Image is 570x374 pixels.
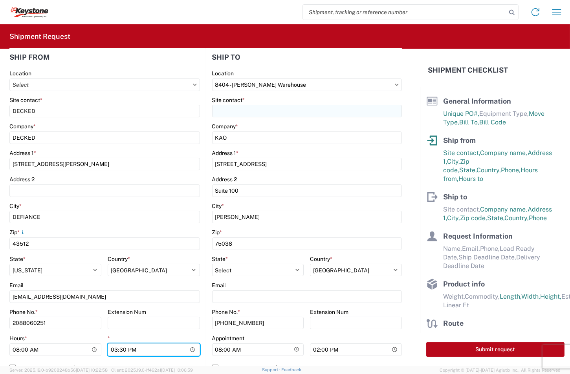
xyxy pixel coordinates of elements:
span: Bill Code [479,119,506,126]
label: Phone No. [212,308,240,316]
a: Support [262,367,282,372]
span: Country, [477,166,501,174]
span: Pallet Count in Pickup Stops equals Pallet Count in delivery stops [443,332,564,348]
span: City, [447,158,460,165]
span: State, [459,166,477,174]
label: Location [212,70,234,77]
h2: Ship from [9,53,50,61]
h2: Shipment Request [9,32,70,41]
span: Product info [443,280,485,288]
input: Select [9,78,200,91]
label: Email [9,282,24,289]
span: Request Information [443,232,513,240]
span: [DATE] 10:22:58 [76,368,108,372]
a: Feedback [281,367,301,372]
label: Appointment [212,335,245,342]
span: Company name, [480,149,528,157]
span: [DATE] 10:06:59 [161,368,193,372]
label: Appointment Required [212,361,402,374]
span: Hours to [458,175,483,182]
span: Phone [529,214,547,222]
label: Site contact [9,97,42,104]
label: State [9,255,26,263]
span: Ship from [443,136,476,144]
label: Zip [212,229,222,236]
label: State [212,255,228,263]
label: Appointment Required [9,361,200,374]
span: Phone, [501,166,521,174]
span: Zip code, [460,214,487,222]
button: Submit request [426,342,565,357]
label: Address 1 [212,150,239,157]
span: State, [487,214,504,222]
h2: Shipment Checklist [428,66,508,75]
label: Address 2 [9,176,35,183]
span: Ship Deadline Date, [458,254,516,261]
span: Copyright © [DATE]-[DATE] Agistix Inc., All Rights Reserved [440,367,561,374]
span: Server: 2025.19.0-b9208248b56 [9,368,108,372]
label: Extension Num [108,308,146,316]
span: Phone, [480,245,500,252]
span: Name, [443,245,462,252]
span: Unique PO#, [443,110,479,117]
label: Hours [9,335,27,342]
label: Company [9,123,36,130]
span: Site contact, [443,206,480,213]
label: Address 1 [9,150,36,157]
input: Shipment, tracking or reference number [303,5,506,20]
span: Equipment Type, [479,110,529,117]
span: Pallet Count, [443,332,481,339]
span: Commodity, [465,293,500,300]
label: Country [310,255,332,263]
span: Route [443,319,464,327]
label: Address 2 [212,176,237,183]
label: Country [108,255,130,263]
h2: Ship to [212,53,241,61]
span: Width, [521,293,540,300]
span: Email, [462,245,480,252]
span: Country, [504,214,529,222]
label: City [212,203,224,210]
span: Height, [540,293,561,300]
label: City [9,203,22,210]
label: Company [212,123,238,130]
span: Client: 2025.19.0-1f462a1 [111,368,193,372]
span: Weight, [443,293,465,300]
span: Company name, [480,206,528,213]
span: Bill To, [459,119,479,126]
label: Zip [9,229,26,236]
input: Select [212,78,402,91]
label: Phone No. [9,308,38,316]
span: City, [447,214,460,222]
label: Extension Num [310,308,348,316]
label: Site contact [212,97,245,104]
span: Ship to [443,193,467,201]
span: Length, [500,293,521,300]
label: Email [212,282,226,289]
span: General Information [443,97,511,105]
span: Site contact, [443,149,480,157]
label: Location [9,70,31,77]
